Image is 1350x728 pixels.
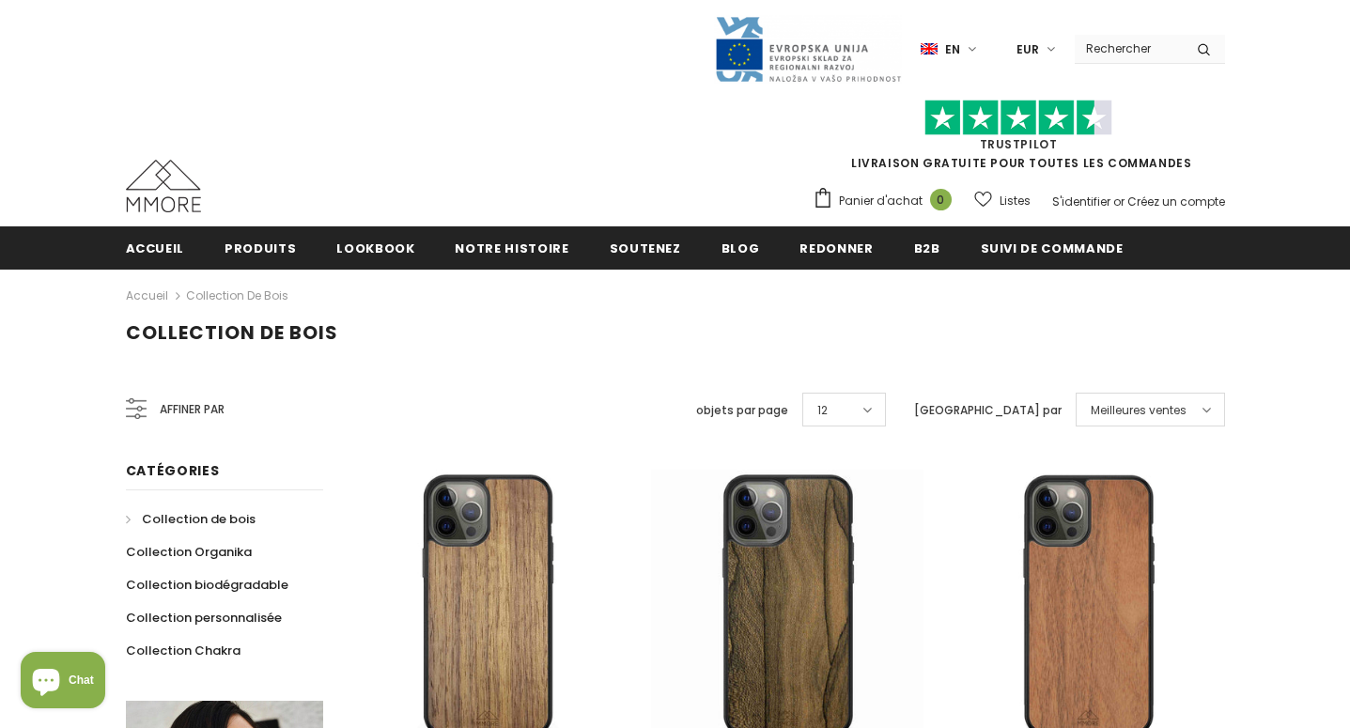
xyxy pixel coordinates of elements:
span: Collection biodégradable [126,576,288,594]
a: Collection personnalisée [126,601,282,634]
span: Lookbook [336,240,414,257]
span: Collection personnalisée [126,609,282,627]
span: Meilleures ventes [1091,401,1187,420]
span: 12 [817,401,828,420]
a: Collection de bois [186,287,288,303]
a: Notre histoire [455,226,568,269]
a: Produits [225,226,296,269]
span: Catégories [126,461,220,480]
span: B2B [914,240,940,257]
a: Collection Chakra [126,634,241,667]
img: Faites confiance aux étoiles pilotes [924,100,1112,136]
a: Collection Organika [126,535,252,568]
span: en [945,40,960,59]
a: Accueil [126,285,168,307]
a: Redonner [799,226,873,269]
span: Notre histoire [455,240,568,257]
inbox-online-store-chat: Shopify online store chat [15,652,111,713]
a: Collection biodégradable [126,568,288,601]
span: Redonner [799,240,873,257]
span: Collection de bois [126,319,338,346]
span: Suivi de commande [981,240,1124,257]
span: or [1113,194,1125,209]
a: S'identifier [1052,194,1110,209]
a: Panier d'achat 0 [813,187,961,215]
a: Suivi de commande [981,226,1124,269]
span: Collection de bois [142,510,256,528]
span: 0 [930,189,952,210]
span: Produits [225,240,296,257]
a: TrustPilot [980,136,1058,152]
span: Affiner par [160,399,225,420]
a: Javni Razpis [714,40,902,56]
a: soutenez [610,226,681,269]
label: objets par page [696,401,788,420]
span: Collection Chakra [126,642,241,659]
img: i-lang-1.png [921,41,938,57]
a: Blog [722,226,760,269]
span: Collection Organika [126,543,252,561]
a: B2B [914,226,940,269]
span: EUR [1016,40,1039,59]
a: Créez un compte [1127,194,1225,209]
span: Listes [1000,192,1031,210]
span: LIVRAISON GRATUITE POUR TOUTES LES COMMANDES [813,108,1225,171]
input: Search Site [1075,35,1183,62]
label: [GEOGRAPHIC_DATA] par [914,401,1062,420]
a: Lookbook [336,226,414,269]
a: Accueil [126,226,185,269]
span: Blog [722,240,760,257]
a: Collection de bois [126,503,256,535]
img: Cas MMORE [126,160,201,212]
span: soutenez [610,240,681,257]
a: Listes [974,184,1031,217]
span: Panier d'achat [839,192,923,210]
span: Accueil [126,240,185,257]
img: Javni Razpis [714,15,902,84]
